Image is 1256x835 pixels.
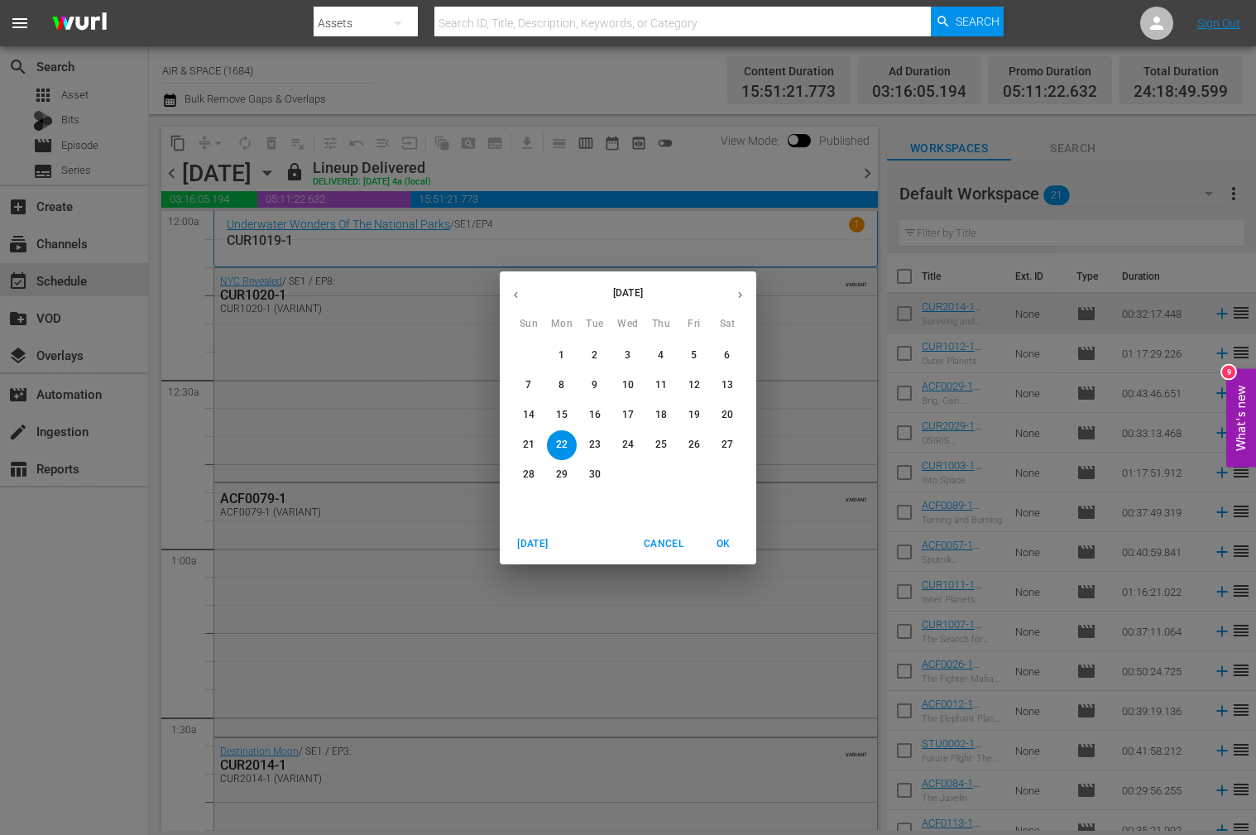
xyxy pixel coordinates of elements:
[712,401,742,430] button: 20
[547,316,577,333] span: Mon
[589,438,601,452] p: 23
[523,438,535,452] p: 21
[655,438,667,452] p: 25
[556,468,568,482] p: 29
[580,430,610,460] button: 23
[506,530,559,558] button: [DATE]
[721,408,733,422] p: 20
[679,316,709,333] span: Fri
[646,371,676,401] button: 11
[679,430,709,460] button: 26
[646,341,676,371] button: 4
[646,430,676,460] button: 25
[691,348,697,362] p: 5
[712,316,742,333] span: Sat
[556,408,568,422] p: 15
[679,401,709,430] button: 19
[637,530,690,558] button: Cancel
[697,530,750,558] button: OK
[580,316,610,333] span: Tue
[721,378,733,392] p: 13
[613,430,643,460] button: 24
[625,348,630,362] p: 3
[613,401,643,430] button: 17
[703,535,743,553] span: OK
[514,430,544,460] button: 21
[1226,368,1256,467] button: Open Feedback Widget
[712,430,742,460] button: 27
[679,341,709,371] button: 5
[580,371,610,401] button: 9
[589,468,601,482] p: 30
[580,401,610,430] button: 16
[956,7,1000,36] span: Search
[644,535,683,553] span: Cancel
[592,348,597,362] p: 2
[592,378,597,392] p: 9
[721,438,733,452] p: 27
[558,348,564,362] p: 1
[514,460,544,490] button: 28
[688,408,700,422] p: 19
[10,13,30,33] span: menu
[547,460,577,490] button: 29
[622,438,634,452] p: 24
[1197,17,1240,30] a: Sign Out
[40,4,119,43] img: ans4CAIJ8jUAAAAAAAAAAAAAAAAAAAAAAAAgQb4GAAAAAAAAAAAAAAAAAAAAAAAAJMjXAAAAAAAAAAAAAAAAAAAAAAAAgAT5G...
[724,348,730,362] p: 6
[712,371,742,401] button: 13
[655,408,667,422] p: 18
[622,408,634,422] p: 17
[622,378,634,392] p: 10
[613,371,643,401] button: 10
[547,371,577,401] button: 8
[688,438,700,452] p: 26
[523,468,535,482] p: 28
[556,438,568,452] p: 22
[532,286,724,300] p: [DATE]
[525,378,531,392] p: 7
[679,371,709,401] button: 12
[558,378,564,392] p: 8
[613,341,643,371] button: 3
[580,460,610,490] button: 30
[513,535,553,553] span: [DATE]
[589,408,601,422] p: 16
[547,430,577,460] button: 22
[547,401,577,430] button: 15
[514,401,544,430] button: 14
[1222,365,1235,378] div: 9
[514,316,544,333] span: Sun
[523,408,535,422] p: 14
[658,348,664,362] p: 4
[514,371,544,401] button: 7
[646,316,676,333] span: Thu
[580,341,610,371] button: 2
[547,341,577,371] button: 1
[688,378,700,392] p: 12
[655,378,667,392] p: 11
[712,341,742,371] button: 6
[613,316,643,333] span: Wed
[646,401,676,430] button: 18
